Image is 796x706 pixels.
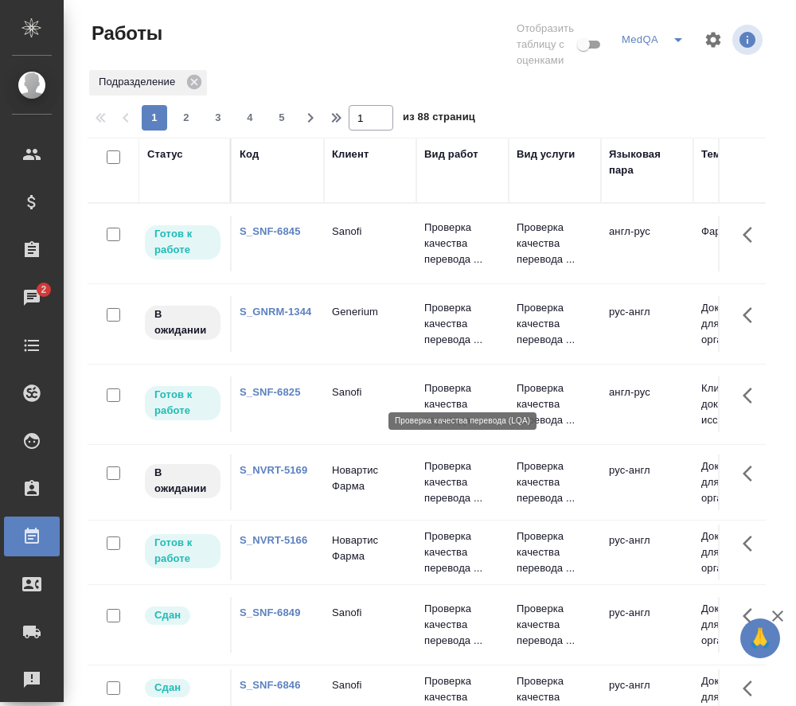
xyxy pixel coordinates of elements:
[701,146,749,162] div: Тематика
[154,607,181,623] p: Сдан
[732,25,766,55] span: Посмотреть информацию
[424,220,501,267] p: Проверка качества перевода ...
[601,454,693,510] td: рус-англ
[601,376,693,432] td: англ-рус
[517,529,593,576] p: Проверка качества перевода ...
[240,534,307,546] a: S_NVRT-5166
[240,306,311,318] a: S_GNRM-1344
[154,387,211,419] p: Готов к работе
[609,146,685,178] div: Языковая пара
[237,110,263,126] span: 4
[99,74,181,90] p: Подразделение
[143,304,222,341] div: Исполнитель назначен, приступать к работе пока рано
[240,607,301,618] a: S_SNF-6849
[601,296,693,352] td: рус-англ
[332,532,408,564] p: Новартис Фарма
[143,384,222,422] div: Исполнитель может приступить к работе
[143,462,222,500] div: Исполнитель назначен, приступать к работе пока рано
[143,224,222,261] div: Исполнитель может приступить к работе
[269,110,295,126] span: 5
[424,300,501,348] p: Проверка качества перевода ...
[332,605,408,621] p: Sanofi
[424,529,501,576] p: Проверка качества перевода ...
[240,146,259,162] div: Код
[240,464,307,476] a: S_NVRT-5169
[332,384,408,400] p: Sanofi
[733,296,771,334] button: Здесь прячутся важные кнопки
[517,220,593,267] p: Проверка качества перевода ...
[733,376,771,415] button: Здесь прячутся важные кнопки
[701,601,778,649] p: Документация для рег. органов
[733,216,771,254] button: Здесь прячутся важные кнопки
[174,110,199,126] span: 2
[332,462,408,494] p: Новартис Фарма
[143,677,222,699] div: Менеджер проверил работу исполнителя, передает ее на следующий этап
[618,27,694,53] div: split button
[240,679,301,691] a: S_SNF-6846
[332,304,408,320] p: Generium
[237,105,263,131] button: 4
[240,225,301,237] a: S_SNF-6845
[205,105,231,131] button: 3
[31,282,56,298] span: 2
[733,597,771,635] button: Здесь прячутся важные кнопки
[154,535,211,567] p: Готов к работе
[424,380,501,428] p: Проверка качества перевода ...
[88,21,162,46] span: Работы
[154,465,211,497] p: В ожидании
[332,146,369,162] div: Клиент
[424,146,478,162] div: Вид работ
[143,605,222,626] div: Менеджер проверил работу исполнителя, передает ее на следующий этап
[701,458,778,506] p: Документация для рег. органов
[517,380,593,428] p: Проверка качества перевода ...
[694,21,732,59] span: Настроить таблицу
[240,386,301,398] a: S_SNF-6825
[4,278,60,318] a: 2
[601,525,693,580] td: рус-англ
[147,146,183,162] div: Статус
[701,380,778,428] p: Клинические и доклинические исследования
[154,306,211,338] p: В ожидании
[733,525,771,563] button: Здесь прячутся важные кнопки
[601,216,693,271] td: англ-рус
[403,107,475,131] span: из 88 страниц
[517,458,593,506] p: Проверка качества перевода ...
[733,454,771,493] button: Здесь прячутся важные кнопки
[701,224,778,240] p: Фармаконадзор
[154,680,181,696] p: Сдан
[701,529,778,576] p: Документация для рег. органов
[154,226,211,258] p: Готов к работе
[332,224,408,240] p: Sanofi
[424,601,501,649] p: Проверка качества перевода ...
[269,105,295,131] button: 5
[740,618,780,658] button: 🙏
[143,532,222,570] div: Исполнитель может приступить к работе
[517,21,574,68] span: Отобразить таблицу с оценками
[174,105,199,131] button: 2
[89,70,207,96] div: Подразделение
[205,110,231,126] span: 3
[424,458,501,506] p: Проверка качества перевода ...
[332,677,408,693] p: Sanofi
[517,601,593,649] p: Проверка качества перевода ...
[517,146,576,162] div: Вид услуги
[747,622,774,655] span: 🙏
[517,300,593,348] p: Проверка качества перевода ...
[701,300,778,348] p: Документация для рег. органов
[601,597,693,653] td: рус-англ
